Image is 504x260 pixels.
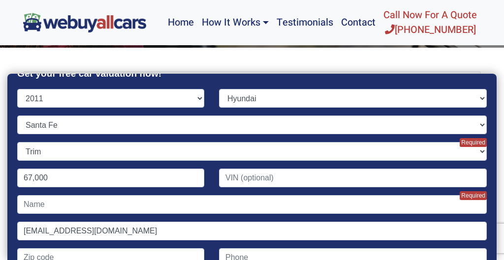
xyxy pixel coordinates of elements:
input: Mileage [17,169,204,187]
input: VIN (optional) [219,169,487,187]
input: Email [17,222,487,240]
span: Required [460,191,487,200]
a: Home [164,4,198,41]
a: Call Now For A Quote[PHONE_NUMBER] [379,4,481,41]
a: How It Works [198,4,273,41]
input: Name [17,195,487,214]
a: Testimonials [273,4,337,41]
strong: Get your free car valuation now! [17,68,161,79]
a: Contact [337,4,379,41]
img: We Buy All Cars in NJ logo [23,13,146,32]
span: Required [460,138,487,147]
